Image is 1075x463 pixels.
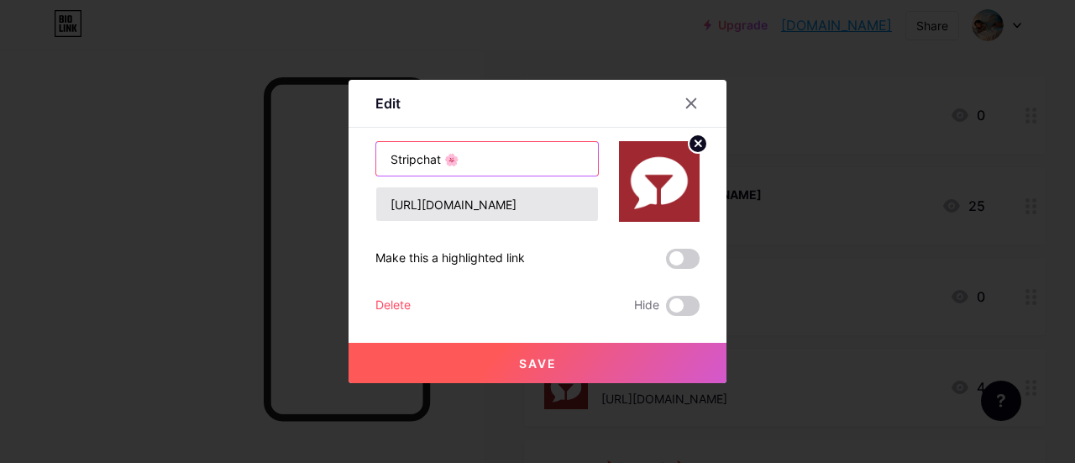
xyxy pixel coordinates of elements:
[519,356,557,371] span: Save
[375,296,411,316] div: Delete
[376,187,598,221] input: URL
[375,249,525,269] div: Make this a highlighted link
[349,343,726,383] button: Save
[619,141,700,222] img: link_thumbnail
[375,93,401,113] div: Edit
[376,142,598,176] input: Title
[634,296,659,316] span: Hide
